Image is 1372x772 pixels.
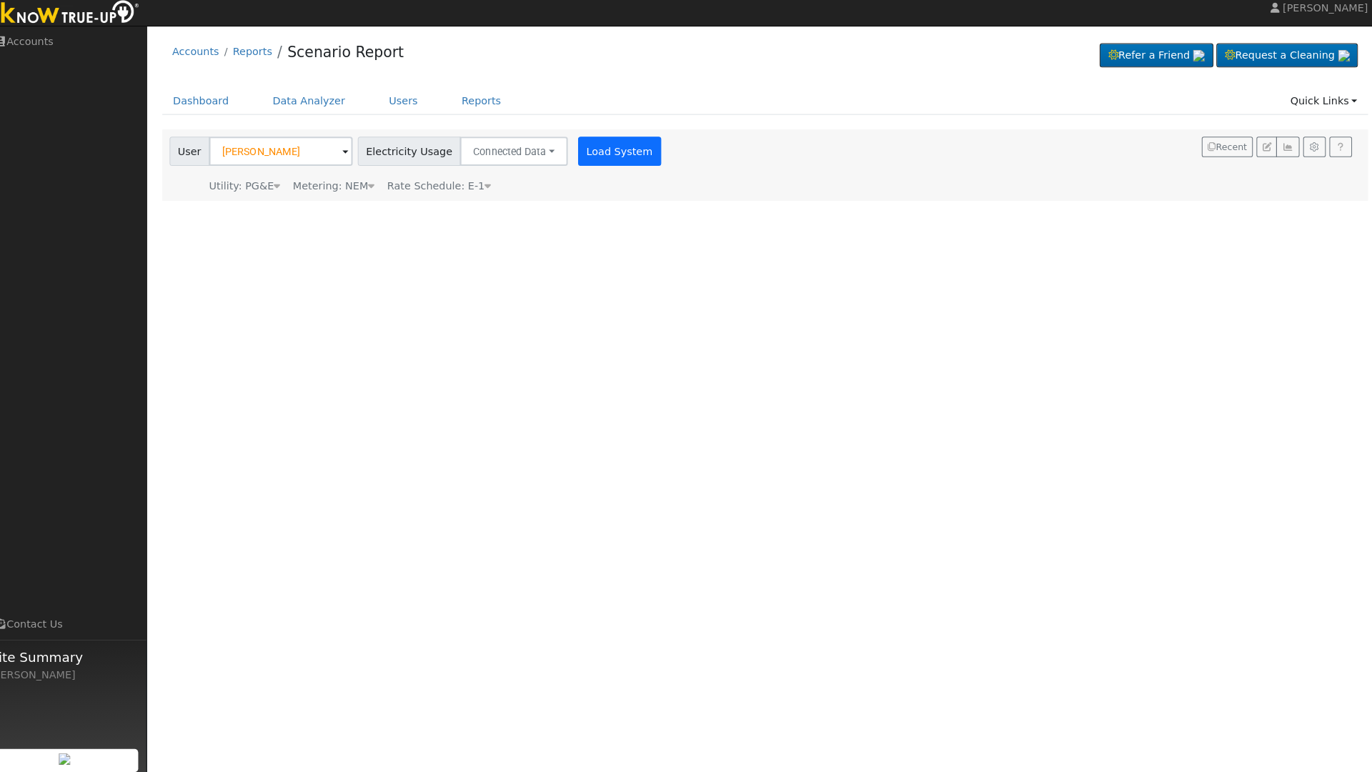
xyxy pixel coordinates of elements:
img: retrieve [74,748,86,760]
a: Quick Links [1270,96,1357,123]
input: Select a User [222,144,362,173]
img: retrieve [1185,59,1197,71]
button: Edit User [1248,144,1268,164]
button: Settings [1293,144,1316,164]
img: Know True-Up [11,8,161,40]
img: retrieve [1328,59,1339,71]
span: Electricity Usage [367,144,468,173]
button: Recent [1194,144,1244,164]
button: Load System [583,144,665,173]
a: Refer a Friend [1094,53,1206,77]
div: Metering: NEM [304,185,384,200]
span: User [183,144,222,173]
a: Reports [458,96,518,123]
div: [PERSON_NAME] [7,664,153,679]
a: Accounts [186,55,232,66]
button: Multi-Series Graph [1267,144,1289,164]
span: [PERSON_NAME] [1273,12,1357,24]
span: Site Summary [7,645,153,664]
a: Dashboard [176,96,252,123]
a: Help Link [1319,144,1341,164]
a: Reports [245,55,284,66]
a: Data Analyzer [273,96,366,123]
a: Request a Cleaning [1208,53,1347,77]
a: Users [387,96,437,123]
div: Utility: PG&E [222,185,292,200]
a: Scenario Report [298,53,412,70]
span: Alias: HE1 [396,187,498,198]
button: Connected Data [467,144,573,173]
